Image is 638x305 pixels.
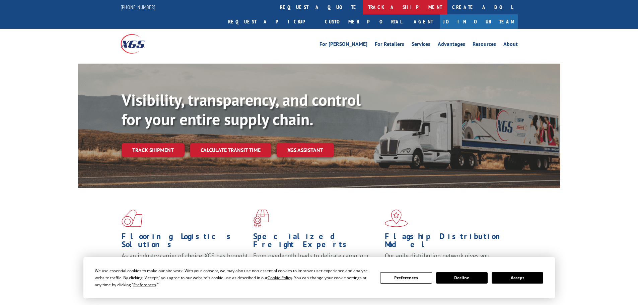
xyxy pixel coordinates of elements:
a: For [PERSON_NAME] [320,42,367,49]
div: Cookie Consent Prompt [83,257,555,298]
span: Cookie Policy [268,275,292,281]
a: Join Our Team [440,14,518,29]
a: Agent [407,14,440,29]
button: Preferences [380,272,432,284]
a: [PHONE_NUMBER] [121,4,155,10]
a: Track shipment [122,143,185,157]
a: XGS ASSISTANT [277,143,334,157]
img: xgs-icon-total-supply-chain-intelligence-red [122,210,142,227]
img: xgs-icon-focused-on-flooring-red [253,210,269,227]
a: Calculate transit time [190,143,271,157]
div: We use essential cookies to make our site work. With your consent, we may also use non-essential ... [95,267,372,288]
button: Accept [492,272,543,284]
p: From overlength loads to delicate cargo, our experienced staff knows the best way to move your fr... [253,252,380,282]
a: Customer Portal [320,14,407,29]
a: For Retailers [375,42,404,49]
a: Resources [473,42,496,49]
a: Request a pickup [223,14,320,29]
h1: Flagship Distribution Model [385,232,511,252]
a: Advantages [438,42,465,49]
img: xgs-icon-flagship-distribution-model-red [385,210,408,227]
b: Visibility, transparency, and control for your entire supply chain. [122,89,361,130]
a: Services [412,42,430,49]
a: About [503,42,518,49]
span: Preferences [133,282,156,288]
h1: Flooring Logistics Solutions [122,232,248,252]
span: Our agile distribution network gives you nationwide inventory management on demand. [385,252,508,268]
h1: Specialized Freight Experts [253,232,380,252]
button: Decline [436,272,488,284]
span: As an industry carrier of choice, XGS has brought innovation and dedication to flooring logistics... [122,252,248,276]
